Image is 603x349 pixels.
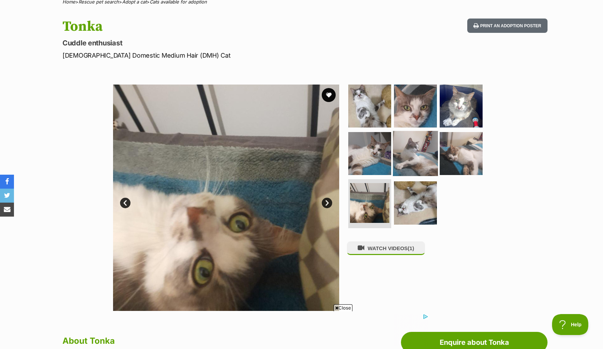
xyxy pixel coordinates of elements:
[62,333,351,349] h2: About Tonka
[62,19,358,35] h1: Tonka
[113,85,339,311] img: Photo of Tonka
[348,132,391,175] img: Photo of Tonka
[347,241,425,255] button: WATCH VIDEOS(1)
[393,131,438,176] img: Photo of Tonka
[440,85,483,128] img: Photo of Tonka
[174,314,429,346] iframe: Advertisement
[120,198,131,208] a: Prev
[467,19,548,33] button: Print an adoption poster
[62,51,358,60] p: [DEMOGRAPHIC_DATA] Domestic Medium Hair (DMH) Cat
[350,183,389,223] img: Photo of Tonka
[394,181,437,224] img: Photo of Tonka
[334,304,352,311] span: Close
[322,88,336,102] button: favourite
[348,85,391,128] img: Photo of Tonka
[394,85,437,128] img: Photo of Tonka
[408,245,414,251] span: (1)
[552,314,589,335] iframe: Help Scout Beacon - Open
[440,132,483,175] img: Photo of Tonka
[62,38,358,48] p: Cuddle enthusiast
[322,198,332,208] a: Next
